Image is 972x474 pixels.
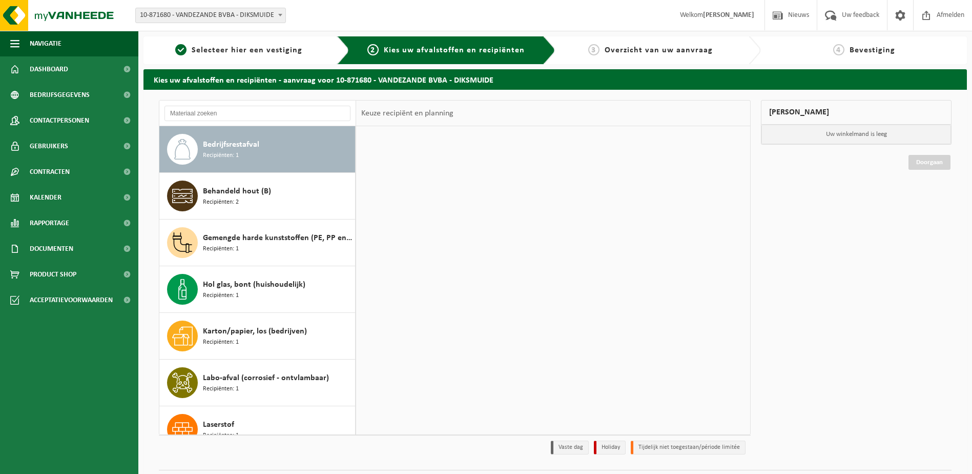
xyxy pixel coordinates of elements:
[30,31,61,56] span: Navigatie
[159,266,356,313] button: Hol glas, bont (huishoudelijk) Recipiënten: 1
[203,431,239,441] span: Recipiënten: 1
[203,185,271,197] span: Behandeld hout (B)
[605,46,713,54] span: Overzicht van uw aanvraag
[192,46,302,54] span: Selecteer hier een vestiging
[203,139,259,151] span: Bedrijfsrestafval
[203,151,239,161] span: Recipiënten: 1
[135,8,286,23] span: 10-871680 - VANDEZANDE BVBA - DIKSMUIDE
[164,106,350,121] input: Materiaal zoeken
[159,360,356,406] button: Labo-afval (corrosief - ontvlambaar) Recipiënten: 1
[159,313,356,360] button: Karton/papier, los (bedrijven) Recipiënten: 1
[203,325,307,338] span: Karton/papier, los (bedrijven)
[356,101,459,126] div: Keuze recipiënt en planning
[203,419,234,431] span: Laserstof
[203,244,239,254] span: Recipiënten: 1
[908,155,950,170] a: Doorgaan
[761,125,951,144] p: Uw winkelmand is leeg
[30,82,90,108] span: Bedrijfsgegevens
[203,197,239,207] span: Recipiënten: 2
[30,262,76,287] span: Product Shop
[833,44,844,55] span: 4
[30,210,69,236] span: Rapportage
[203,384,239,394] span: Recipiënten: 1
[30,287,113,313] span: Acceptatievoorwaarden
[631,441,746,455] li: Tijdelijk niet toegestaan/période limitée
[203,338,239,347] span: Recipiënten: 1
[30,108,89,133] span: Contactpersonen
[30,56,68,82] span: Dashboard
[159,406,356,453] button: Laserstof Recipiënten: 1
[175,44,187,55] span: 1
[143,69,967,89] h2: Kies uw afvalstoffen en recipiënten - aanvraag voor 10-871680 - VANDEZANDE BVBA - DIKSMUIDE
[203,372,329,384] span: Labo-afval (corrosief - ontvlambaar)
[203,279,305,291] span: Hol glas, bont (huishoudelijk)
[159,173,356,220] button: Behandeld hout (B) Recipiënten: 2
[384,46,525,54] span: Kies uw afvalstoffen en recipiënten
[136,8,285,23] span: 10-871680 - VANDEZANDE BVBA - DIKSMUIDE
[594,441,626,455] li: Holiday
[30,185,61,210] span: Kalender
[159,220,356,266] button: Gemengde harde kunststoffen (PE, PP en PVC), recycleerbaar (industrieel) Recipiënten: 1
[703,11,754,19] strong: [PERSON_NAME]
[30,133,68,159] span: Gebruikers
[761,100,952,125] div: [PERSON_NAME]
[367,44,379,55] span: 2
[551,441,589,455] li: Vaste dag
[203,232,353,244] span: Gemengde harde kunststoffen (PE, PP en PVC), recycleerbaar (industrieel)
[149,44,329,56] a: 1Selecteer hier een vestiging
[588,44,599,55] span: 3
[30,236,73,262] span: Documenten
[30,159,70,185] span: Contracten
[850,46,895,54] span: Bevestiging
[159,126,356,173] button: Bedrijfsrestafval Recipiënten: 1
[203,291,239,301] span: Recipiënten: 1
